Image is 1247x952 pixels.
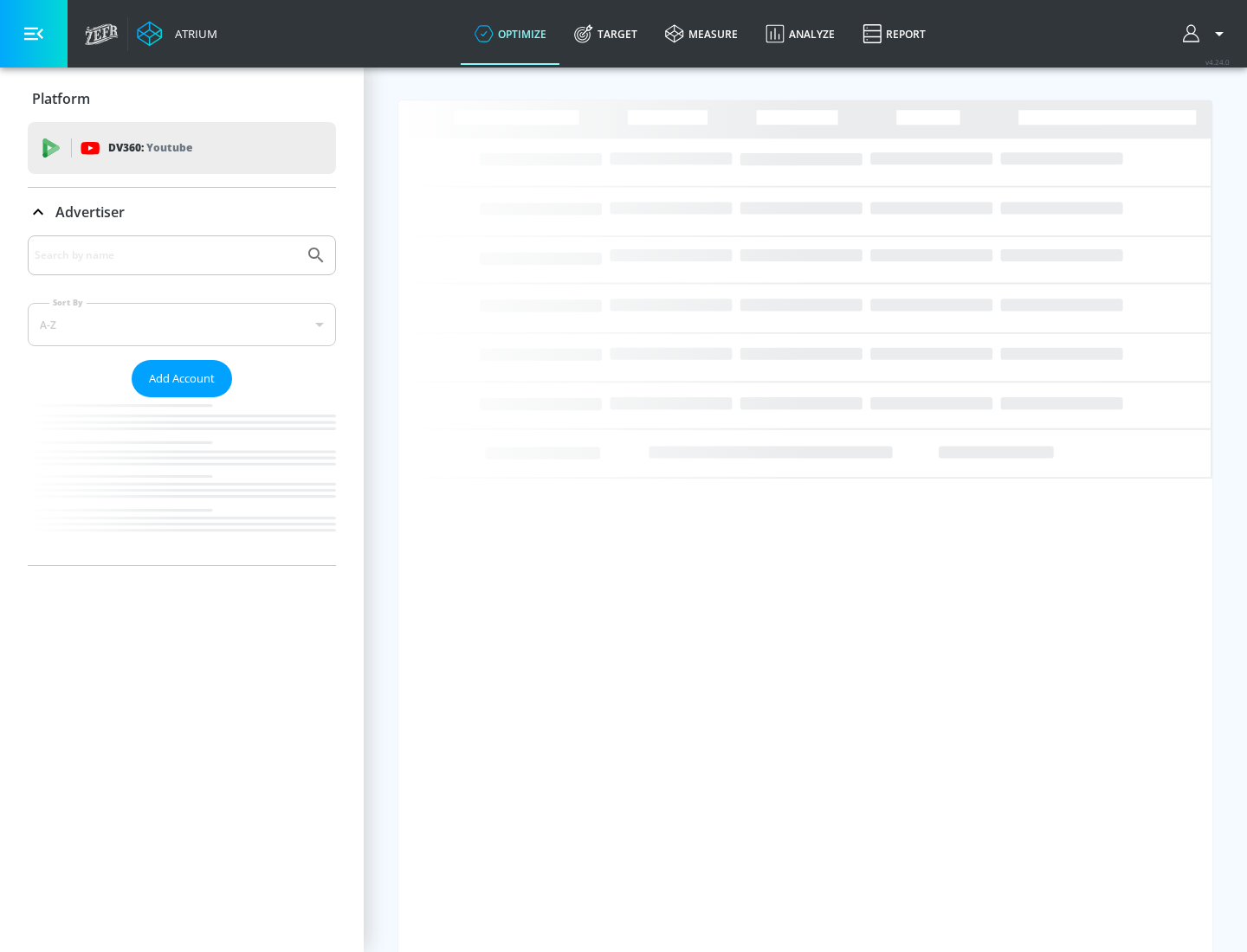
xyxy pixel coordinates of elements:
[28,122,336,174] div: DV360: Youtube
[651,3,752,65] a: measure
[146,138,192,157] p: Youtube
[32,89,90,108] p: Platform
[849,3,940,65] a: Report
[28,188,336,236] div: Advertiser
[108,138,192,158] p: DV360:
[28,397,336,565] nav: list of Advertiser
[28,303,336,346] div: A-Z
[49,297,87,308] label: Sort By
[461,3,560,65] a: optimize
[1205,57,1230,67] span: v 4.24.0
[137,21,217,47] a: Atrium
[149,369,215,389] span: Add Account
[28,74,336,123] div: Platform
[168,26,217,42] div: Atrium
[35,244,297,267] input: Search by name
[55,203,125,222] p: Advertiser
[752,3,849,65] a: Analyze
[28,235,336,565] div: Advertiser
[132,360,232,397] button: Add Account
[560,3,651,65] a: Target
